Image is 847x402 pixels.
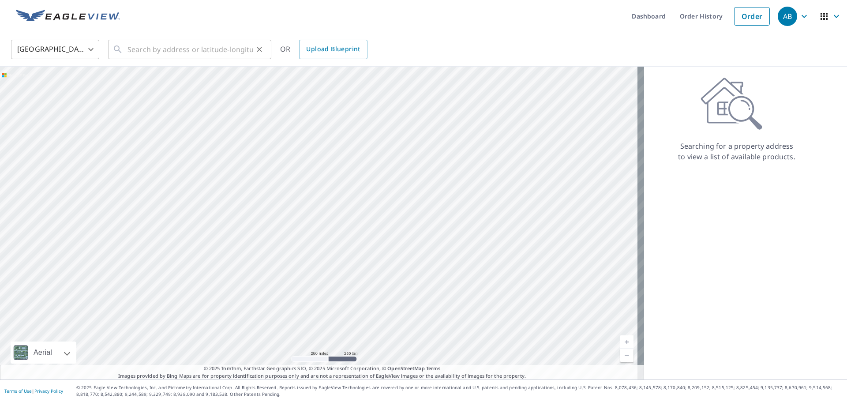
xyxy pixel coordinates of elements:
[678,141,796,162] p: Searching for a property address to view a list of available products.
[620,349,633,362] a: Current Level 5, Zoom Out
[778,7,797,26] div: AB
[31,342,55,364] div: Aerial
[11,37,99,62] div: [GEOGRAPHIC_DATA]
[253,43,266,56] button: Clear
[204,365,441,372] span: © 2025 TomTom, Earthstar Geographics SIO, © 2025 Microsoft Corporation, ©
[620,335,633,349] a: Current Level 5, Zoom In
[299,40,367,59] a: Upload Blueprint
[16,10,120,23] img: EV Logo
[734,7,770,26] a: Order
[4,388,32,394] a: Terms of Use
[280,40,367,59] div: OR
[306,44,360,55] span: Upload Blueprint
[76,384,843,398] p: © 2025 Eagle View Technologies, Inc. and Pictometry International Corp. All Rights Reserved. Repo...
[387,365,424,372] a: OpenStreetMap
[11,342,76,364] div: Aerial
[34,388,63,394] a: Privacy Policy
[4,388,63,394] p: |
[127,37,253,62] input: Search by address or latitude-longitude
[426,365,441,372] a: Terms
